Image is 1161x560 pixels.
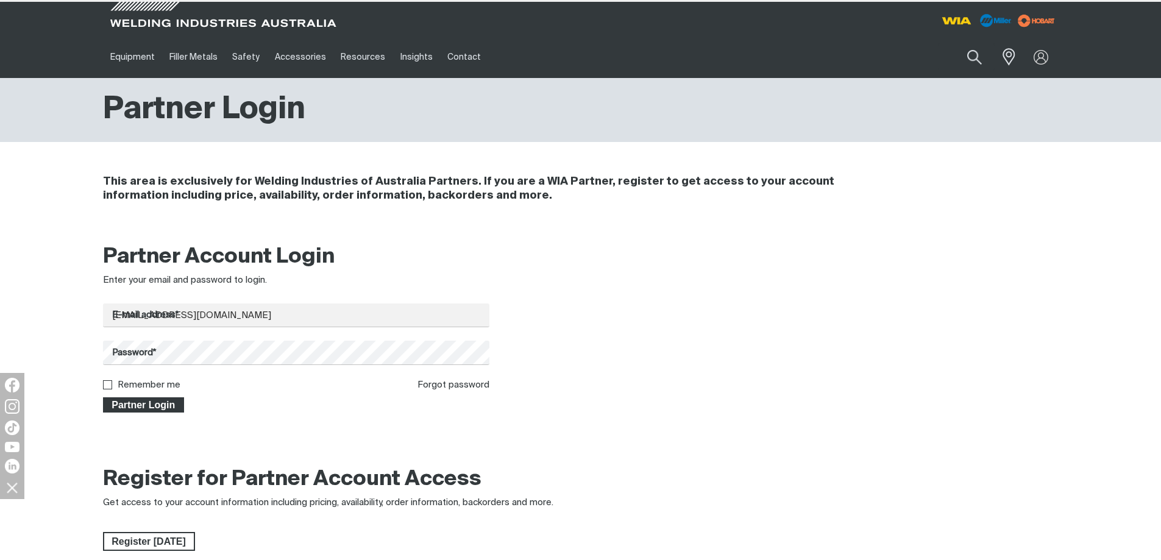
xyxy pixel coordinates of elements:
[118,380,180,389] label: Remember me
[103,244,490,271] h2: Partner Account Login
[5,378,20,392] img: Facebook
[954,43,995,71] button: Search products
[333,36,392,78] a: Resources
[103,90,305,130] h1: Partner Login
[938,43,995,71] input: Product name or item number...
[104,532,194,551] span: Register [DATE]
[5,420,20,435] img: TikTok
[5,399,20,414] img: Instagram
[103,36,820,78] nav: Main
[392,36,439,78] a: Insights
[2,477,23,498] img: hide socials
[440,36,488,78] a: Contact
[103,175,896,203] h4: This area is exclusively for Welding Industries of Australia Partners. If you are a WIA Partner, ...
[103,498,553,507] span: Get access to your account information including pricing, availability, order information, backor...
[1014,12,1059,30] img: miller
[103,532,195,551] a: Register Today
[103,397,185,413] button: Partner Login
[225,36,267,78] a: Safety
[5,442,20,452] img: YouTube
[104,397,183,413] span: Partner Login
[417,380,489,389] a: Forgot password
[103,466,481,493] h2: Register for Partner Account Access
[162,36,225,78] a: Filler Metals
[5,459,20,473] img: LinkedIn
[268,36,333,78] a: Accessories
[103,274,490,288] div: Enter your email and password to login.
[103,36,162,78] a: Equipment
